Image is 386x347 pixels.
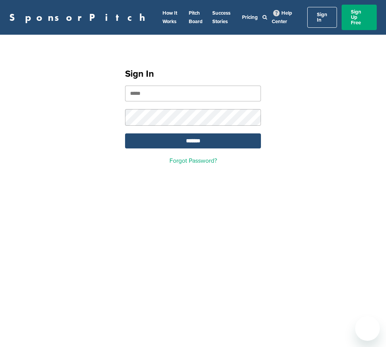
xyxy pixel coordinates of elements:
a: Sign Up Free [342,5,377,30]
a: How It Works [163,10,177,25]
a: Pitch Board [189,10,203,25]
a: Sign In [307,7,337,28]
a: Help Center [272,8,292,26]
a: Forgot Password? [169,157,217,165]
a: Pricing [242,14,258,20]
a: SponsorPitch [9,12,150,22]
iframe: Button to launch messaging window [355,316,380,341]
a: Success Stories [212,10,230,25]
h1: Sign In [125,67,261,81]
